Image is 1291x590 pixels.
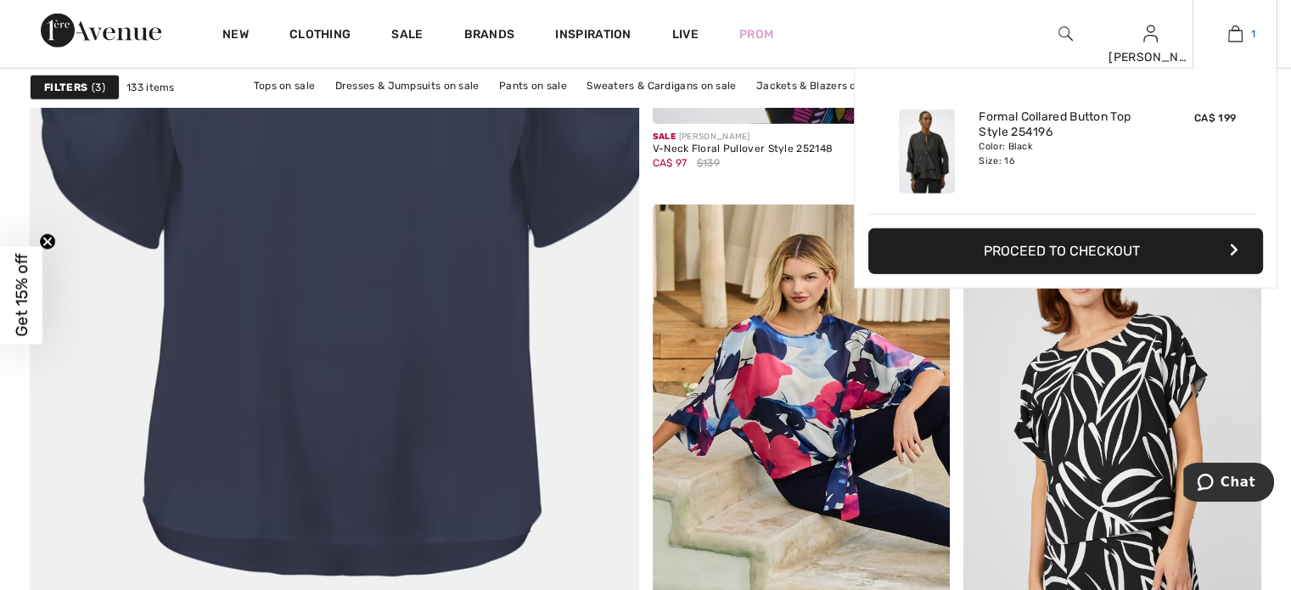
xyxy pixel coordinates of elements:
div: V-Neck Floral Pullover Style 252148 [653,143,834,155]
a: Tops on sale [245,75,324,97]
button: Proceed to Checkout [868,228,1263,274]
span: Get 15% off [12,254,31,337]
a: New [222,27,249,45]
span: Inspiration [555,27,631,45]
a: Sign In [1143,25,1158,42]
strong: Filters [44,80,87,95]
a: Brands [464,27,515,45]
img: My Info [1143,24,1158,44]
div: Color: Black Size: 16 [979,140,1146,167]
div: [PERSON_NAME] [1109,48,1192,66]
img: My Bag [1228,24,1243,44]
button: Close teaser [39,233,56,250]
a: Sweaters & Cardigans on sale [578,75,744,97]
span: CA$ 97 [653,157,688,169]
a: Sale [391,27,423,45]
span: 133 items [126,80,175,95]
a: 1 [1193,24,1277,44]
a: Clothing [289,27,351,45]
span: $139 [697,155,720,171]
a: Pants on sale [491,75,575,97]
a: Dresses & Jumpsuits on sale [327,75,488,97]
img: Formal Collared Button Top Style 254196 [899,110,955,194]
span: Sale [653,132,676,142]
img: 1ère Avenue [41,14,161,48]
iframe: Opens a widget where you can chat to one of our agents [1183,463,1274,505]
a: Prom [739,25,773,43]
span: CA$ 199 [1194,112,1236,124]
a: Jackets & Blazers on sale [748,75,895,97]
div: [PERSON_NAME] [653,131,834,143]
span: 1 [1251,26,1255,42]
a: Formal Collared Button Top Style 254196 [979,110,1146,140]
a: Live [672,25,699,43]
img: search the website [1058,24,1073,44]
span: 3 [92,80,105,95]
